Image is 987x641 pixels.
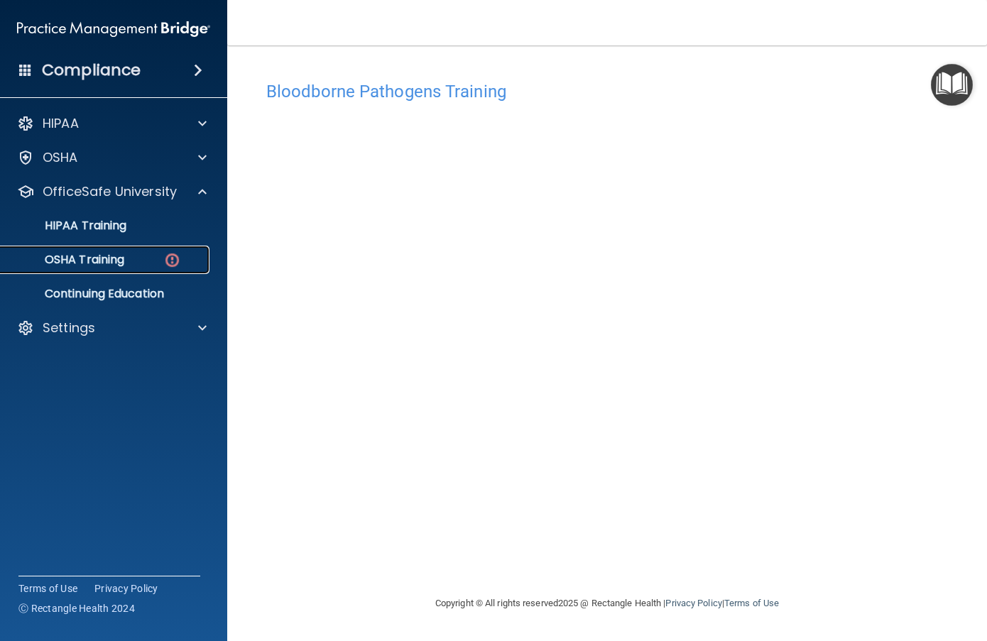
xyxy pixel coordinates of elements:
img: danger-circle.6113f641.png [163,251,181,269]
p: OSHA [43,149,78,166]
div: Copyright © All rights reserved 2025 @ Rectangle Health | | [348,581,866,626]
p: OfficeSafe University [43,183,177,200]
iframe: bbp [266,109,948,545]
a: Settings [17,319,207,336]
img: PMB logo [17,15,210,43]
span: Ⓒ Rectangle Health 2024 [18,601,135,615]
button: Open Resource Center [931,64,973,106]
a: Terms of Use [724,598,779,608]
p: HIPAA Training [9,219,126,233]
a: HIPAA [17,115,207,132]
a: Privacy Policy [665,598,721,608]
a: OfficeSafe University [17,183,207,200]
a: OSHA [17,149,207,166]
a: Terms of Use [18,581,77,596]
p: Settings [43,319,95,336]
a: Privacy Policy [94,581,158,596]
p: Continuing Education [9,287,203,301]
h4: Compliance [42,60,141,80]
h4: Bloodborne Pathogens Training [266,82,948,101]
p: HIPAA [43,115,79,132]
iframe: Drift Widget Chat Controller [916,543,970,597]
p: OSHA Training [9,253,124,267]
